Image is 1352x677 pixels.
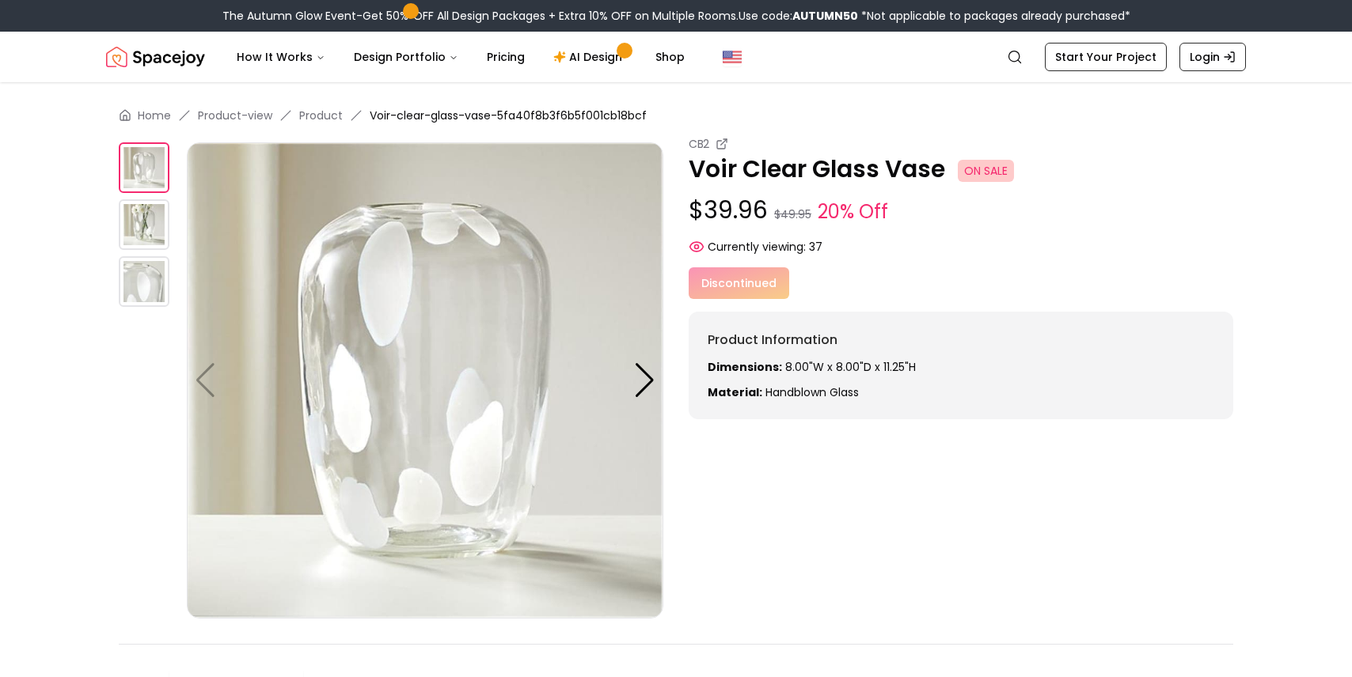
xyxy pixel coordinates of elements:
img: https://storage.googleapis.com/spacejoy-main/assets/5fa40f8b3f6b5f001cb18bcf/product_0_l16chd9a26eb [119,142,169,193]
img: United States [723,47,742,66]
nav: Global [106,32,1246,82]
button: How It Works [224,41,338,73]
h6: Product Information [708,331,1214,350]
span: Currently viewing: [708,239,806,255]
span: Voir-clear-glass-vase-5fa40f8b3f6b5f001cb18bcf [370,108,647,123]
span: ON SALE [958,160,1014,182]
div: The Autumn Glow Event-Get 50% OFF All Design Packages + Extra 10% OFF on Multiple Rooms. [222,8,1130,24]
small: CB2 [689,136,709,152]
a: Product [299,108,343,123]
a: Shop [643,41,697,73]
img: https://storage.googleapis.com/spacejoy-main/assets/5fa40f8b3f6b5f001cb18bcf/product_0_l16chd9a26eb [187,142,663,618]
a: Product-view [198,108,272,123]
a: Spacejoy [106,41,205,73]
a: Home [138,108,171,123]
p: $39.96 [689,196,1233,226]
button: Design Portfolio [341,41,471,73]
img: https://storage.googleapis.com/spacejoy-main/assets/5fa40f8b3f6b5f001cb18bcf/product_2_9m8pac3c4pab [119,256,169,307]
a: Login [1179,43,1246,71]
img: https://storage.googleapis.com/spacejoy-main/assets/5fa40f8b3f6b5f001cb18bcf/product_1_ledla00715g7 [119,199,169,250]
strong: Material: [708,384,762,400]
nav: Main [224,41,697,73]
a: AI Design [541,41,640,73]
p: Voir Clear Glass Vase [689,155,1233,183]
a: Pricing [474,41,537,73]
img: Spacejoy Logo [106,41,205,73]
span: Use code: [739,8,858,24]
small: 20% Off [818,198,888,226]
small: $49.95 [774,206,811,222]
p: 8.00"W x 8.00"D x 11.25"H [708,359,1214,375]
span: *Not applicable to packages already purchased* [858,8,1130,24]
a: Start Your Project [1045,43,1167,71]
nav: breadcrumb [119,108,1233,123]
span: 37 [809,239,822,255]
b: AUTUMN50 [792,8,858,24]
span: Handblown glass [765,384,859,400]
strong: Dimensions: [708,359,782,375]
